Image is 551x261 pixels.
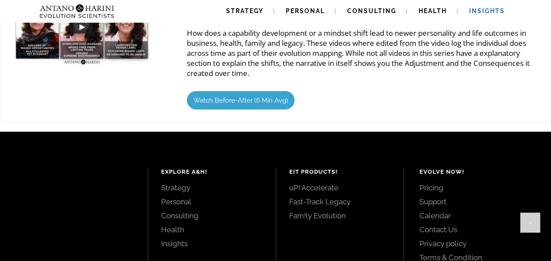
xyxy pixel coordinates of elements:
[187,28,537,78] p: How does a capability development or a mindset shift lead to newer personality and life outcomes ...
[289,211,391,220] a: Fam!ly Evolution
[187,91,294,110] a: Watch Before-After (6 Min Avg)
[419,211,531,220] a: Calendar
[161,239,263,248] a: Insights
[419,183,531,192] a: Pricing
[289,183,391,192] a: uP! Accelerate
[161,211,263,220] a: Consulting
[469,7,505,14] span: Insights
[347,7,396,14] span: Consulting
[161,197,263,206] a: Personal
[161,168,263,176] h4: Explore A&H!
[286,7,325,14] span: Personal
[161,225,263,234] a: Health
[289,197,391,206] a: Fast-Track Legacy
[419,7,447,14] span: Health
[419,168,531,176] h4: Evolve Now!
[226,7,264,14] span: Strategy
[161,183,263,192] a: Strategy
[419,225,531,234] a: Contact Us
[419,197,531,206] a: Support
[419,239,531,248] a: Privacy policy
[193,96,288,104] span: Watch Before-After (6 Min Avg)
[289,168,391,176] h4: EIT Products!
